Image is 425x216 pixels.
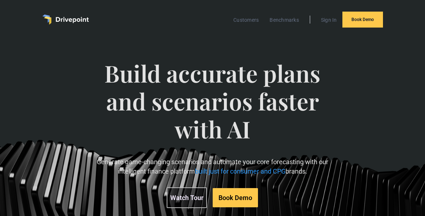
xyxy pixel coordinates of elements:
[94,157,332,175] p: Generate game-changing scenarios and automate your core forecasting with our intelligent finance ...
[195,167,286,175] span: built just for consumer and CPG
[213,188,258,207] a: Book Demo
[94,59,332,157] span: Build accurate plans and scenarios faster with AI
[230,15,262,25] a: Customers
[266,15,303,25] a: Benchmarks
[42,14,89,25] a: home
[317,15,341,25] a: Sign In
[167,187,207,208] a: Watch Tour
[342,12,383,28] a: Book Demo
